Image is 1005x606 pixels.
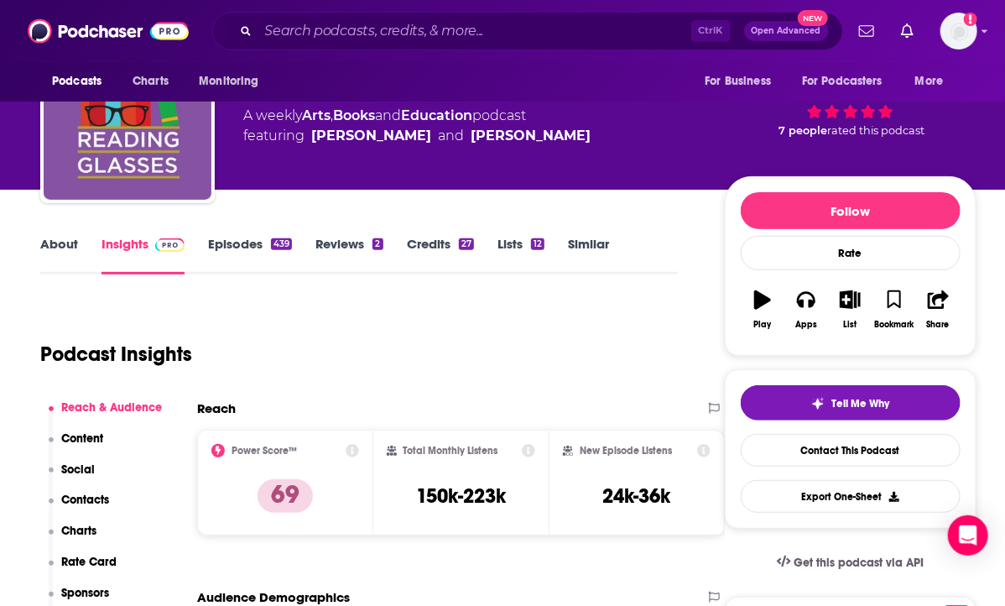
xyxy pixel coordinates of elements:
a: Arts [302,107,331,123]
button: Reach & Audience [49,400,163,431]
div: Apps [795,320,817,330]
a: About [40,236,78,274]
a: InsightsPodchaser Pro [102,236,185,274]
button: Charts [49,524,97,555]
p: Reach & Audience [61,400,162,415]
button: Follow [741,192,961,229]
a: Contact This Podcast [741,434,961,467]
h2: New Episode Listens [580,445,672,457]
div: Rate [741,236,961,270]
a: Get this podcast via API [763,542,938,583]
span: 7 people [778,124,827,137]
h2: Total Monthly Listens [404,445,498,457]
a: Education [401,107,472,123]
a: Credits27 [407,236,474,274]
button: open menu [693,65,792,97]
button: Open AdvancedNew [744,21,829,41]
img: User Profile [940,13,977,50]
span: New [798,10,828,26]
button: Play [741,279,784,340]
span: Tell Me Why [831,397,889,410]
button: open menu [791,65,907,97]
button: Share [916,279,960,340]
a: Similar [568,236,609,274]
button: Export One-Sheet [741,480,961,513]
button: Content [49,431,104,462]
img: Podchaser - Follow, Share and Rate Podcasts [28,15,189,47]
span: More [915,70,944,93]
div: A weekly podcast [243,106,591,146]
div: 2 [372,238,383,250]
button: open menu [903,65,965,97]
span: Open Advanced [752,27,821,35]
p: Rate Card [61,555,117,569]
p: Sponsors [61,586,109,600]
button: Bookmark [872,279,916,340]
div: 12 [531,238,544,250]
h3: 24k-36k [602,483,671,509]
button: Social [49,462,96,494]
div: Share [927,320,950,330]
button: Contacts [49,493,110,524]
div: Open Intercom Messenger [948,515,988,556]
div: Search podcasts, credits, & more... [212,12,843,50]
span: Podcasts [52,70,102,93]
h2: Power Score™ [232,445,297,457]
a: Brea Grant [311,126,431,146]
button: open menu [40,65,123,97]
a: Show notifications dropdown [852,17,881,45]
a: Mallory O'Meara [471,126,591,146]
span: Logged in as RiverheadPublicity [940,13,977,50]
img: tell me why sparkle [811,397,825,410]
h3: 150k-223k [416,483,506,509]
a: Episodes439 [208,236,292,274]
a: Reviews2 [315,236,383,274]
span: rated this podcast [827,124,924,137]
h2: Reach [197,400,236,416]
img: Podchaser Pro [155,238,185,252]
span: For Podcasters [802,70,883,93]
div: 439 [271,238,292,250]
p: Content [61,431,103,446]
span: Monitoring [199,70,258,93]
a: Show notifications dropdown [894,17,920,45]
span: featuring [243,126,591,146]
input: Search podcasts, credits, & more... [258,18,691,44]
svg: Add a profile image [964,13,977,26]
div: Bookmark [874,320,914,330]
p: Social [61,462,95,477]
div: Play [753,320,771,330]
button: open menu [187,65,280,97]
span: Ctrl K [691,20,731,42]
p: Charts [61,524,96,538]
p: 69 [258,479,313,513]
button: Show profile menu [940,13,977,50]
a: Charts [122,65,179,97]
button: Apps [784,279,828,340]
span: , [331,107,333,123]
a: Books [333,107,375,123]
div: 27 [459,238,474,250]
img: Reading Glasses [44,32,211,200]
button: tell me why sparkleTell Me Why [741,385,961,421]
p: Contacts [61,493,109,507]
button: Rate Card [49,555,117,586]
span: For Business [705,70,771,93]
h2: Audience Demographics [197,589,350,605]
span: and [438,126,464,146]
span: Get this podcast via API [794,556,924,570]
button: List [828,279,872,340]
h1: Podcast Insights [40,342,192,367]
span: and [375,107,401,123]
span: Charts [133,70,169,93]
a: Lists12 [497,236,544,274]
div: List [844,320,857,330]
